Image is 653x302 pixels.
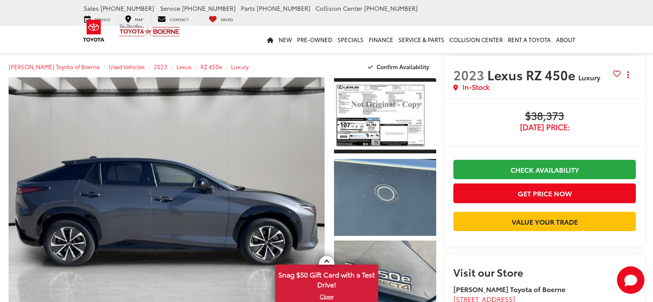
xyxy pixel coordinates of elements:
span: [PHONE_NUMBER] [257,4,310,12]
a: Service & Parts: Opens in a new tab [396,26,447,53]
span: $38,373 [453,110,636,123]
img: Toyota [78,17,110,45]
a: Home [264,26,276,53]
img: 2023 Lexus RZ 450e Luxury [333,82,437,150]
span: 2023 [453,65,484,84]
a: Lexus [176,63,191,70]
span: In-Stock [462,82,489,92]
a: Finance [366,26,396,53]
a: New [276,26,295,53]
span: Luxury [578,72,600,82]
a: Expand Photo 2 [334,159,436,236]
a: 2023 [154,63,167,70]
strong: [PERSON_NAME] Toyota of Boerne [453,284,565,294]
a: Contact [151,14,195,23]
a: Collision Center [447,26,505,53]
a: My Saved Vehicles [202,14,240,23]
a: Rent a Toyota [505,26,553,53]
span: Collision Center [316,4,362,12]
button: Get Price Now [453,183,636,203]
h2: Visit our Store [453,266,636,278]
span: Confirm Availability [377,63,429,70]
span: [PHONE_NUMBER] [100,4,154,12]
a: Value Your Trade [453,212,636,231]
a: Map [118,14,149,23]
a: [PERSON_NAME] Toyota of Boerne [9,63,100,70]
button: Confirm Availability [363,59,437,74]
span: [PHONE_NUMBER] [364,4,418,12]
a: RZ 450e [200,63,222,70]
span: [DATE] Price: [453,123,636,131]
button: Toggle Chat Window [617,266,644,294]
span: Saved [221,16,233,22]
span: Service [160,4,180,12]
img: Vic Vaughan Toyota of Boerne [119,23,180,38]
img: 2023 Lexus RZ 450e Luxury [333,158,437,237]
span: dropdown dots [627,71,629,78]
svg: Start Chat [617,266,644,294]
span: Parts [241,4,255,12]
span: Sales [84,4,99,12]
span: Lexus RZ 450e [487,65,578,84]
button: Actions [621,67,636,82]
a: Specials [335,26,366,53]
a: Pre-Owned [295,26,335,53]
a: Used Vehicles [109,63,145,70]
a: Check Availability [453,160,636,179]
a: Luxury [231,63,249,70]
span: Snag $50 Gift Card with a Test Drive! [276,265,377,292]
a: Service [78,14,117,23]
a: Expand Photo 1 [334,77,436,154]
a: About [553,26,578,53]
span: [PHONE_NUMBER] [182,4,236,12]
